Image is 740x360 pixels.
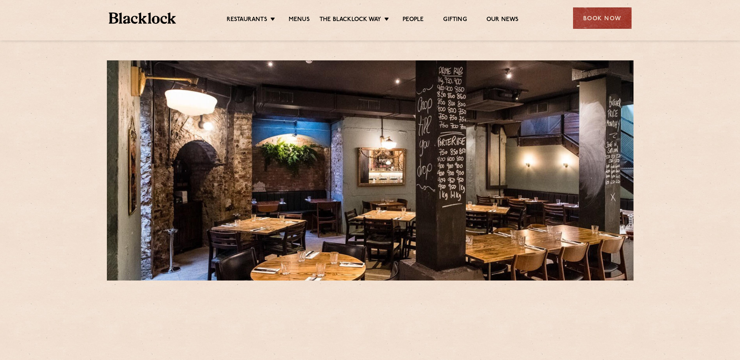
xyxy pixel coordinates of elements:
a: Our News [486,16,519,25]
img: BL_Textured_Logo-footer-cropped.svg [109,12,176,24]
a: Menus [289,16,310,25]
a: Gifting [443,16,467,25]
a: The Blacklock Way [319,16,381,25]
a: People [403,16,424,25]
div: Book Now [573,7,632,29]
a: Restaurants [227,16,267,25]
